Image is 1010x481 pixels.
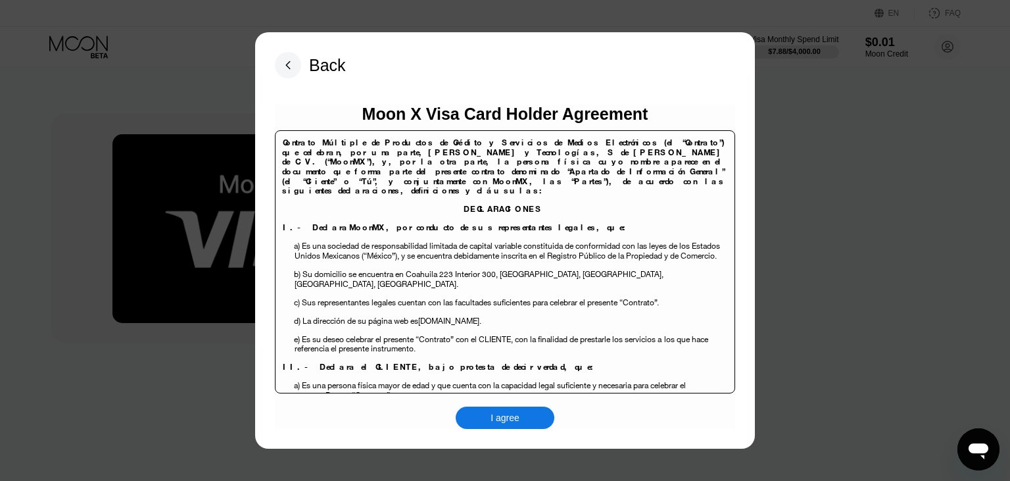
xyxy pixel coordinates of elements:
span: a) Es una persona física mayor de edad y que cuenta con la capacidad legal suficiente y necesaria... [294,380,686,401]
span: Contrato Múltiple de Productos de Crédito y Servicios de Medios Electrónicos (el “Contrato”) que ... [282,137,724,158]
iframe: Button to launch messaging window [957,428,999,470]
div: I agree [456,407,554,429]
span: DECLARACIONES [464,203,543,215]
span: Coahuila 223 Interior 300, [GEOGRAPHIC_DATA], [GEOGRAPHIC_DATA] [406,268,661,280]
div: Moon X Visa Card Holder Agreement [362,105,648,124]
span: a) Es una sociedad de responsabilidad limitada de capital variable constituida de conformidad con... [294,240,720,261]
span: y, por la otra parte, la persona física cuyo nombre aparece en el documento que forma parte del p... [282,156,724,186]
span: II.- Declara el CLIENTE, bajo protesta de decir verdad, que: [283,361,596,372]
span: [DOMAIN_NAME]. [418,315,481,326]
span: MoonMX [349,222,386,233]
span: c [294,297,298,308]
span: s a [652,334,661,345]
span: [PERSON_NAME] y Tecnologías, S de [PERSON_NAME] de C.V. (“MoonMX”), [282,147,725,168]
span: ) Sus representantes legales cuentan con las facultades suficientes para celebrar el presente “Co... [298,297,659,308]
span: , por conducto de sus representantes legales, que: [386,222,629,233]
span: I.- Declara [283,222,349,233]
span: los que hace referencia el presente instrumento. [295,334,709,355]
span: , [GEOGRAPHIC_DATA], [GEOGRAPHIC_DATA]. [295,268,664,290]
span: MoonMX [493,176,529,187]
span: e [294,334,298,345]
span: , las “Partes”), de acuerdo con las siguientes declaraciones, definiciones y cláusulas: [282,176,725,197]
span: b) Su domicilio se encuentra en [294,268,404,280]
span: d [294,315,299,326]
div: Back [309,56,346,75]
span: ) La dirección de su página web es [299,315,418,326]
div: I agree [491,412,519,424]
span: ) Es su deseo celebrar el presente “Contrato” con el CLIENTE, con la finalidad de prestarle los s... [298,334,652,345]
div: Back [275,52,346,78]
